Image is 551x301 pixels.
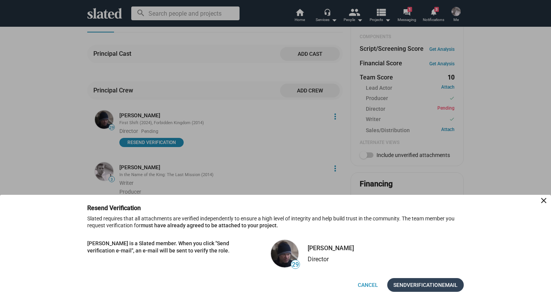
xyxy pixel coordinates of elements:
[87,204,152,212] h3: Resend Verification
[308,244,354,252] div: [PERSON_NAME]
[87,240,240,254] p: [PERSON_NAME] is a Slated member. When you click "Send verification e-mail", an e-mail will be se...
[358,278,378,292] span: Cancel
[291,261,300,269] span: 29
[87,215,464,235] p: Slated requires that all attachments are verified independently to ensure a high level of integri...
[393,278,458,292] span: Send Email
[407,278,442,292] span: Verification
[387,278,464,292] button: SendVerificationEmail
[539,196,548,205] mat-icon: close
[141,222,278,228] span: must have already agreed to be attached to your project.
[308,255,354,263] div: Director
[271,240,298,267] img: undefined
[352,278,384,292] button: Cancel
